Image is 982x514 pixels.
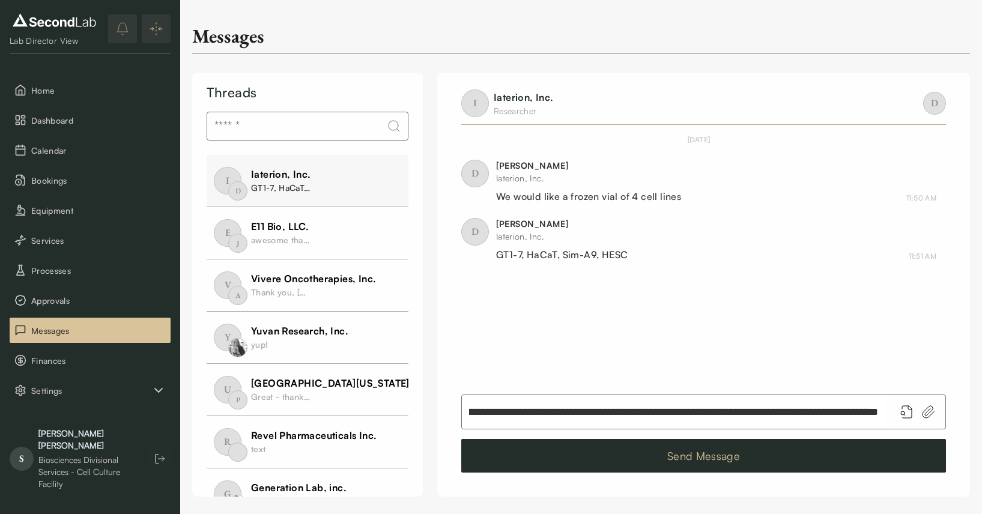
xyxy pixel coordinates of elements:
[192,24,264,48] div: Messages
[10,138,171,163] button: Calendar
[10,258,171,283] button: Processes
[214,376,241,404] span: U
[228,234,247,253] span: J
[10,107,171,133] button: Dashboard
[251,376,548,390] div: [GEOGRAPHIC_DATA][US_STATE], Department of Microbiology
[461,160,489,187] span: D
[214,428,241,456] span: R
[251,390,311,403] div: Great - thank you!
[214,271,241,299] span: V
[251,338,311,351] div: yup!
[228,390,247,410] span: P
[228,338,247,357] img: profile image
[251,428,377,443] div: Revel Pharmaceuticals Inc.
[251,286,311,298] div: Thank you, [PERSON_NAME]!
[496,172,681,184] div: Iaterion, Inc.
[461,439,946,473] button: Send Message
[228,495,247,514] img: profile image
[31,294,166,307] span: Approvals
[461,218,489,246] span: D
[38,428,137,452] div: [PERSON_NAME] [PERSON_NAME]
[10,77,171,103] button: Home
[496,218,628,230] div: [PERSON_NAME]
[10,11,99,30] img: logo
[10,378,171,403] div: Settings sub items
[251,181,311,194] div: GT1-7, HaCaT, Sim-A9, HESC
[108,14,137,43] button: notifications
[31,174,166,187] span: Bookings
[38,454,137,490] div: Biosciences Divisional Services - Cell Culture Facility
[251,219,311,234] div: E11 Bio, LLC.
[251,234,311,246] div: awesome thank you!
[207,82,408,102] div: Threads
[251,167,311,181] div: Iaterion, Inc.
[31,324,166,337] span: Messages
[251,443,311,455] div: text
[461,89,489,117] span: I
[31,384,151,397] span: Settings
[10,348,171,373] button: Finances
[251,324,348,338] div: Yuvan Research, Inc.
[10,168,171,193] button: Bookings
[10,198,171,223] button: Equipment
[142,14,171,43] button: Expand/Collapse sidebar
[900,405,914,419] button: Add booking
[494,91,554,103] a: Iaterion, Inc.
[251,495,311,507] div: Ok. Could you book a service for consultation and in the notes request that and I’ll put up a quo...
[923,92,946,115] span: D
[10,378,171,403] button: Settings
[496,160,681,172] div: [PERSON_NAME]
[496,230,628,243] div: Iaterion, Inc.
[31,204,166,217] span: Equipment
[31,144,166,157] span: Calendar
[10,288,171,313] button: Approvals
[214,480,241,508] span: G
[251,271,376,286] div: Vivere Oncotherapies, Inc.
[214,219,241,247] span: E
[149,448,171,470] button: Log out
[10,447,34,471] span: S
[494,104,554,117] div: Researcher
[214,324,241,351] span: Y
[10,318,171,343] button: Messages
[909,251,936,262] div: September 4, 2025 11:51 AM
[461,135,936,145] div: [DATE]
[906,193,936,204] div: September 4, 2025 11:50 AM
[496,189,681,204] div: We would like a frozen vial of 4 cell lines
[31,264,166,277] span: Processes
[10,228,171,253] button: Services
[31,354,166,367] span: Finances
[251,480,347,495] div: Generation Lab, inc.
[31,234,166,247] span: Services
[10,35,99,47] div: Lab Director View
[228,181,247,201] span: D
[214,167,241,195] span: I
[228,286,247,305] span: A
[31,114,166,127] span: Dashboard
[496,247,628,262] div: GT1-7, HaCaT, Sim-A9, HESC
[31,84,166,97] span: Home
